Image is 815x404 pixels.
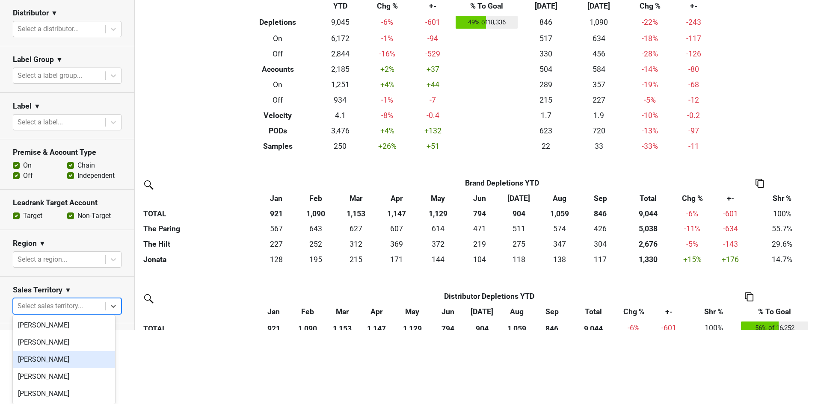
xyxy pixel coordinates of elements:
td: +132 [412,123,454,139]
td: -8 % [362,108,412,123]
th: 846 [535,320,569,337]
div: 372 [418,239,458,250]
h3: Premise & Account Type [13,148,122,157]
img: filter [141,177,155,191]
th: Mar: activate to sort column ascending [335,191,376,206]
td: 116.606 [581,252,620,268]
th: 1,059 [539,206,581,221]
td: 1.7 [520,108,572,123]
td: 4.1 [318,108,363,123]
td: 846 [520,14,572,31]
th: PODs [237,123,318,139]
h3: Leadrank Target Account [13,198,122,207]
td: +15 % [676,252,708,268]
th: 1,090 [296,206,335,221]
th: Jan: activate to sort column ascending [257,191,296,206]
td: 607.013 [377,221,416,237]
div: 219 [462,239,498,250]
div: [PERSON_NAME] [13,351,115,368]
td: 634 [572,31,625,46]
td: 227 [572,92,625,108]
td: 626.597 [335,221,376,237]
td: -22 % [625,14,675,31]
h3: Label [13,102,32,111]
th: 9,044 [569,320,618,337]
th: 1329.798 [620,252,676,268]
td: -16 % [362,46,412,62]
td: -601 [412,14,454,31]
div: 304 [582,239,618,250]
th: 904 [465,320,499,337]
th: Shr %: activate to sort column ascending [688,304,739,320]
div: -143 [710,239,750,250]
div: [PERSON_NAME] [13,385,115,402]
th: The Paring [141,221,257,237]
td: -243 [675,14,712,31]
td: -68 [675,77,712,92]
td: -0.2 [675,108,712,123]
td: -5 % [625,92,675,108]
div: 567 [259,223,294,234]
th: Total: activate to sort column ascending [620,191,676,206]
img: Copy to clipboard [756,179,764,188]
td: 623 [520,123,572,139]
td: 219.173 [460,237,499,252]
div: 627 [338,223,375,234]
th: Chg %: activate to sort column ascending [676,191,708,206]
th: 794 [460,206,499,221]
td: 195.33 [296,252,335,268]
th: % To Goal: activate to sort column ascending [739,304,810,320]
th: 2675.697 [620,237,676,252]
th: 5038.442 [620,221,676,237]
td: 9,045 [318,14,363,31]
th: Feb: activate to sort column ascending [290,304,324,320]
th: Apr: activate to sort column ascending [377,191,416,206]
th: Jun: activate to sort column ascending [431,304,465,320]
td: -6 % [362,14,412,31]
th: Feb: activate to sort column ascending [296,191,335,206]
td: 138.347 [539,252,581,268]
th: Off [237,92,318,108]
th: Sep: activate to sort column ascending [581,191,620,206]
td: 1.9 [572,108,625,123]
td: -13 % [625,123,675,139]
th: &nbsp;: activate to sort column ascending [141,304,257,320]
td: +44 [412,77,454,92]
div: 117 [582,254,618,265]
span: -6% [686,209,698,218]
label: Target [23,211,42,221]
div: 614 [418,223,458,234]
td: 517 [520,31,572,46]
div: 118 [501,254,537,265]
th: Jan: activate to sort column ascending [257,304,290,320]
label: Off [23,171,33,181]
th: 1,153 [324,320,359,337]
div: [PERSON_NAME] [13,334,115,351]
td: 104.168 [460,252,499,268]
div: 426 [582,223,618,234]
td: 566.512 [257,221,296,237]
td: +51 [412,139,454,154]
div: 574 [541,223,578,234]
td: 29.6% [753,237,812,252]
td: 2,844 [318,46,363,62]
th: On [237,31,318,46]
th: 1,153 [335,206,376,221]
td: 584 [572,62,625,77]
td: 100% [753,206,812,221]
td: -126 [675,46,712,62]
th: Aug: activate to sort column ascending [539,191,581,206]
div: 511 [501,223,537,234]
th: Jul: activate to sort column ascending [465,304,499,320]
td: -14 % [625,62,675,77]
td: -80 [675,62,712,77]
th: Jul: activate to sort column ascending [499,191,539,206]
th: Total: activate to sort column ascending [569,304,618,320]
td: 510.937 [499,221,539,237]
th: 1,147 [377,206,416,221]
td: 14.7% [753,252,812,268]
td: 720 [572,123,625,139]
div: 312 [338,239,375,250]
th: May: activate to sort column ascending [416,191,460,206]
th: Velocity [237,108,318,123]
